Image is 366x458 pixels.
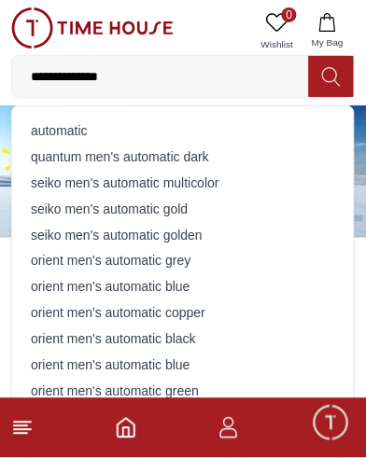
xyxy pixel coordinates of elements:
[282,7,297,22] span: 0
[23,274,343,300] div: orient men's automatic blue
[23,144,343,170] div: quantum men's automatic dark
[23,222,343,248] div: seiko men's automatic golden
[254,7,301,55] a: 0Wishlist
[23,353,343,379] div: orient men's automatic blue
[311,403,352,444] div: Chat Widget
[23,326,343,353] div: orient men's automatic black
[23,170,343,196] div: seiko men's automatic multicolor
[115,417,137,439] a: Home
[23,379,343,405] div: orient men's automatic green
[304,35,351,49] span: My Bag
[301,7,355,55] button: My Bag
[23,300,343,326] div: orient men's automatic copper
[23,118,343,144] div: automatic
[23,248,343,274] div: orient men's automatic grey
[11,7,174,49] img: ...
[23,196,343,222] div: seiko men's automatic gold
[254,37,301,51] span: Wishlist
